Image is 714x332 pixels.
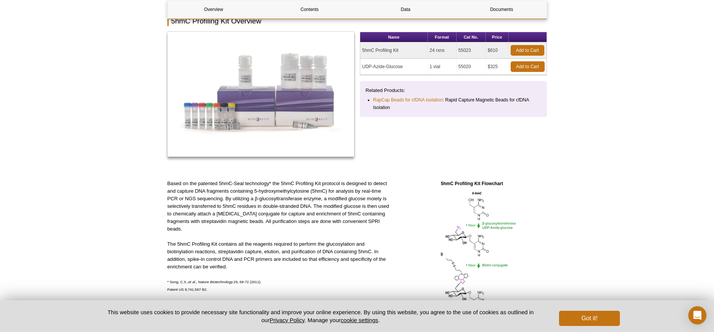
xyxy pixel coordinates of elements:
img: 5hmC Profiling Kit [167,32,355,157]
p: Related Products: [366,87,541,94]
td: 1 vial [428,59,457,75]
td: $610 [486,42,508,59]
a: Overview [168,0,260,19]
td: 55023 [457,42,486,59]
th: Format [428,32,457,42]
a: Add to Cart [511,61,545,72]
td: 55020 [457,59,486,75]
a: Data [360,0,452,19]
th: Name [360,32,428,42]
button: cookie settings [341,317,378,323]
p: This website uses cookies to provide necessary site functionality and improve your online experie... [94,308,547,324]
a: RapCap Beads for cfDNA Isolation [373,96,443,104]
th: Price [486,32,508,42]
td: 24 rxns [428,42,457,59]
td: $325 [486,59,508,75]
button: Got it! [559,311,620,326]
p: The 5hmC Profiling Kit contains all the reagents required to perform the glucosylation and biotin... [167,240,392,271]
h2: 5hmC Profiling Kit Overview [167,16,547,26]
div: Open Intercom Messenger [688,306,706,324]
td: 5hmC Profiling Kit [360,42,428,59]
p: * Song, C.X., 29, 68-72 (2011). Patent US 8,741,567 B2. [167,278,392,293]
p: Based on the patented 5hmC-Seal technology* the 5hmC Profiling Kit protocol is designed to detect... [167,180,392,233]
td: UDP-Azide-Glucose [360,59,428,75]
a: Add to Cart [511,45,544,56]
li: : Rapid Capture Magnetic Beads for cfDNA Isolation [373,96,534,111]
a: Documents [456,0,548,19]
a: Contents [264,0,356,19]
strong: 5hmC Profiling Kit Flowchart [441,181,503,186]
th: Cat No. [457,32,486,42]
em: et al., Nature Biotechnology. [188,280,234,284]
a: Privacy Policy [269,317,304,323]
